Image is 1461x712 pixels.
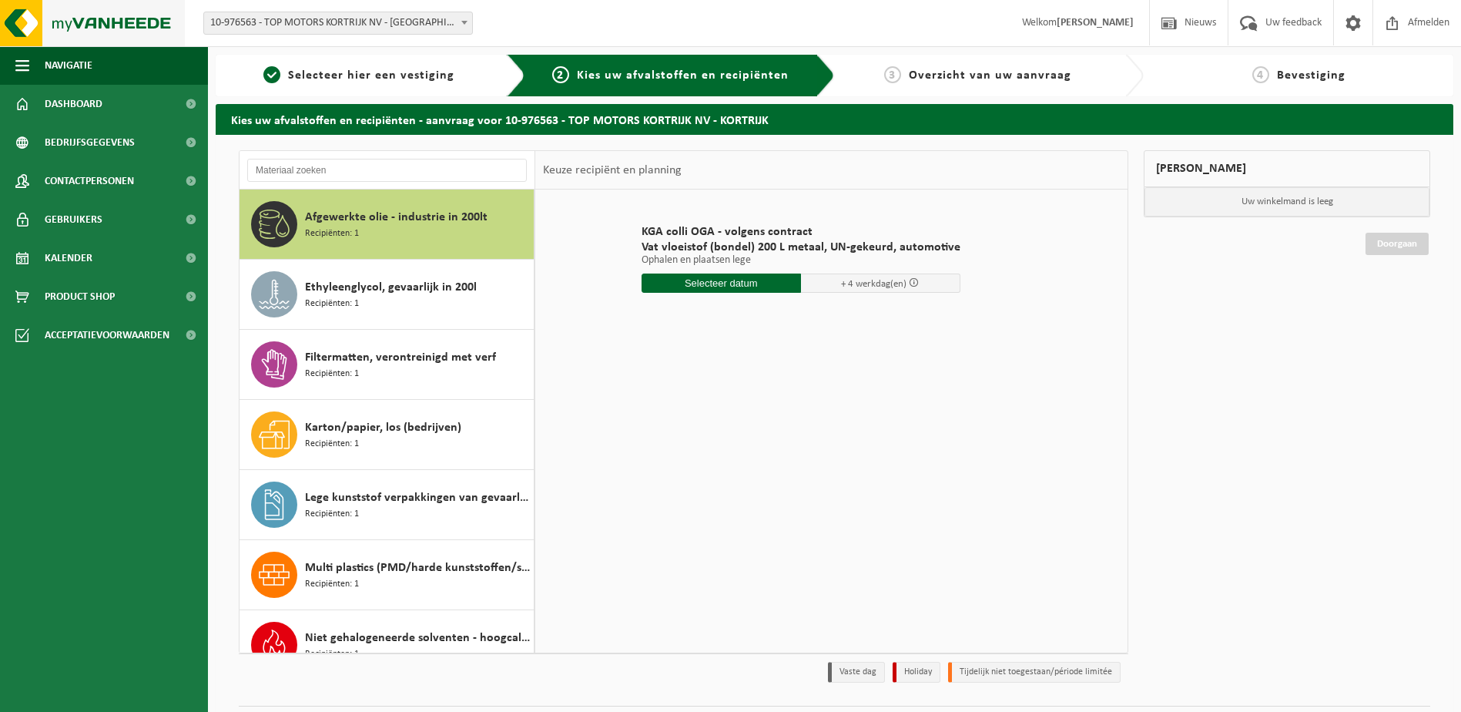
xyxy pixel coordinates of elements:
span: Kies uw afvalstoffen en recipiënten [577,69,789,82]
span: Navigatie [45,46,92,85]
span: Bedrijfsgegevens [45,123,135,162]
span: 3 [884,66,901,83]
span: Multi plastics (PMD/harde kunststoffen/spanbanden/EPS/folie naturel/folie gemengd) [305,559,530,577]
strong: [PERSON_NAME] [1057,17,1134,29]
a: 1Selecteer hier een vestiging [223,66,494,85]
span: Niet gehalogeneerde solventen - hoogcalorisch in 200lt-vat [305,629,530,647]
div: [PERSON_NAME] [1144,150,1430,187]
span: Karton/papier, los (bedrijven) [305,418,461,437]
span: Ethyleenglycol, gevaarlijk in 200l [305,278,477,297]
span: 10-976563 - TOP MOTORS KORTRIJK NV - KORTRIJK [204,12,472,34]
button: Niet gehalogeneerde solventen - hoogcalorisch in 200lt-vat Recipiënten: 1 [240,610,534,680]
span: 10-976563 - TOP MOTORS KORTRIJK NV - KORTRIJK [203,12,473,35]
li: Holiday [893,662,940,683]
button: Afgewerkte olie - industrie in 200lt Recipiënten: 1 [240,190,534,260]
span: Dashboard [45,85,102,123]
span: Bevestiging [1277,69,1345,82]
span: Vat vloeistof (bondel) 200 L metaal, UN-gekeurd, automotive [642,240,960,255]
input: Selecteer datum [642,274,801,293]
span: Recipiënten: 1 [305,437,359,452]
button: Lege kunststof verpakkingen van gevaarlijke stoffen Recipiënten: 1 [240,470,534,540]
span: KGA colli OGA - volgens contract [642,224,960,240]
span: Recipiënten: 1 [305,507,359,522]
button: Multi plastics (PMD/harde kunststoffen/spanbanden/EPS/folie naturel/folie gemengd) Recipiënten: 1 [240,540,534,610]
input: Materiaal zoeken [247,159,527,182]
p: Uw winkelmand is leeg [1144,187,1429,217]
span: Filtermatten, verontreinigd met verf [305,348,496,367]
span: Selecteer hier een vestiging [288,69,454,82]
span: Recipiënten: 1 [305,647,359,662]
a: Doorgaan [1365,233,1429,255]
span: Gebruikers [45,200,102,239]
span: Overzicht van uw aanvraag [909,69,1071,82]
span: Product Shop [45,277,115,316]
span: Recipiënten: 1 [305,227,359,241]
button: Filtermatten, verontreinigd met verf Recipiënten: 1 [240,330,534,400]
button: Ethyleenglycol, gevaarlijk in 200l Recipiënten: 1 [240,260,534,330]
span: 2 [552,66,569,83]
span: Acceptatievoorwaarden [45,316,169,354]
li: Vaste dag [828,662,885,683]
h2: Kies uw afvalstoffen en recipiënten - aanvraag voor 10-976563 - TOP MOTORS KORTRIJK NV - KORTRIJK [216,104,1453,134]
span: 4 [1252,66,1269,83]
span: 1 [263,66,280,83]
p: Ophalen en plaatsen lege [642,255,960,266]
span: Recipiënten: 1 [305,577,359,592]
span: Afgewerkte olie - industrie in 200lt [305,208,488,227]
button: Karton/papier, los (bedrijven) Recipiënten: 1 [240,400,534,470]
span: Lege kunststof verpakkingen van gevaarlijke stoffen [305,489,530,507]
span: Recipiënten: 1 [305,367,359,381]
span: + 4 werkdag(en) [841,279,906,289]
span: Recipiënten: 1 [305,297,359,311]
li: Tijdelijk niet toegestaan/période limitée [948,662,1121,683]
span: Kalender [45,239,92,277]
span: Contactpersonen [45,162,134,200]
div: Keuze recipiënt en planning [535,151,689,190]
